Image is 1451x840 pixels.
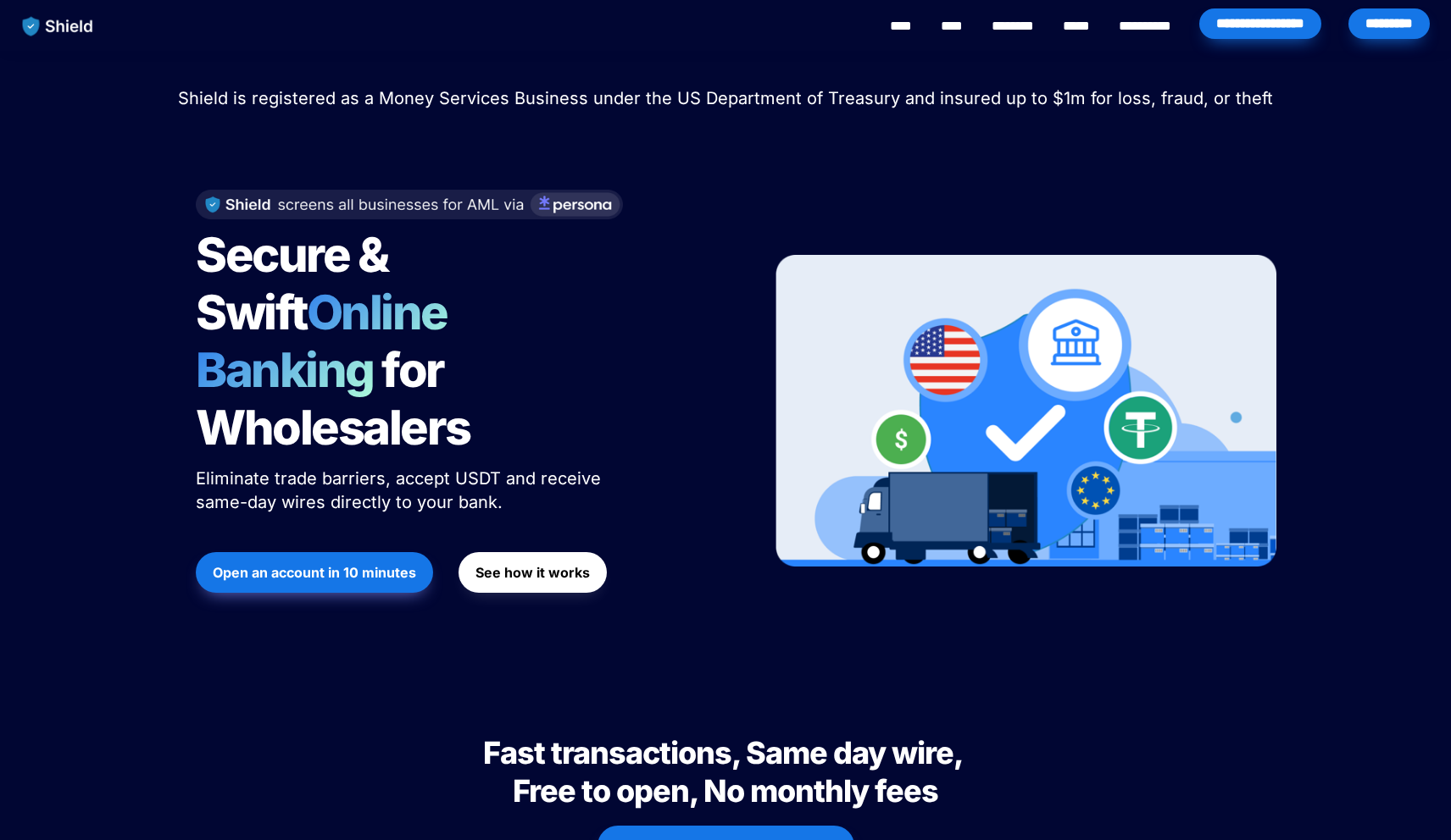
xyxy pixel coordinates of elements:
span: for Wholesalers [196,341,470,456]
span: Eliminate trade barriers, accept USDT and receive same-day wires directly to your bank. [196,468,606,512]
button: Open an account in 10 minutes [196,552,433,593]
strong: Open an account in 10 minutes [213,564,416,581]
button: See how it works [459,552,607,593]
strong: See how it works [475,564,590,581]
img: website logo [14,8,102,44]
a: See how it works [459,544,607,601]
span: Shield is registered as a Money Services Business under the US Department of Treasury and insured... [178,88,1273,108]
span: Fast transactions, Same day wire, Free to open, No monthly fees [483,734,968,810]
span: Online Banking [196,284,464,399]
span: Secure & Swift [196,226,396,341]
a: Open an account in 10 minutes [196,544,433,601]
